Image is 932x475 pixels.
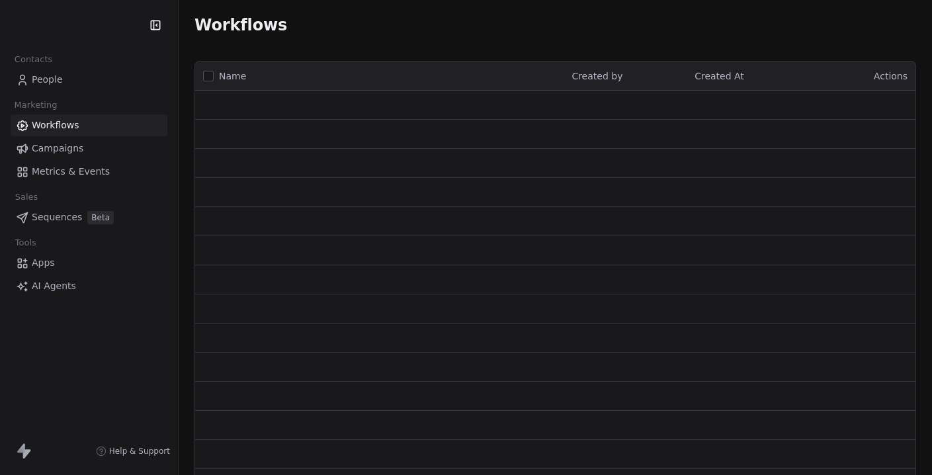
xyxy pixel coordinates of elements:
[194,16,287,34] span: Workflows
[11,275,167,297] a: AI Agents
[9,187,44,207] span: Sales
[96,446,170,456] a: Help & Support
[32,279,76,293] span: AI Agents
[695,71,744,81] span: Created At
[32,142,83,155] span: Campaigns
[32,73,63,87] span: People
[11,138,167,159] a: Campaigns
[9,95,63,115] span: Marketing
[11,161,167,183] a: Metrics & Events
[572,71,622,81] span: Created by
[32,210,82,224] span: Sequences
[874,71,908,81] span: Actions
[32,118,79,132] span: Workflows
[87,211,114,224] span: Beta
[11,252,167,274] a: Apps
[11,206,167,228] a: SequencesBeta
[32,165,110,179] span: Metrics & Events
[32,256,55,270] span: Apps
[9,233,42,253] span: Tools
[219,69,246,83] span: Name
[11,114,167,136] a: Workflows
[9,50,58,69] span: Contacts
[109,446,170,456] span: Help & Support
[11,69,167,91] a: People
